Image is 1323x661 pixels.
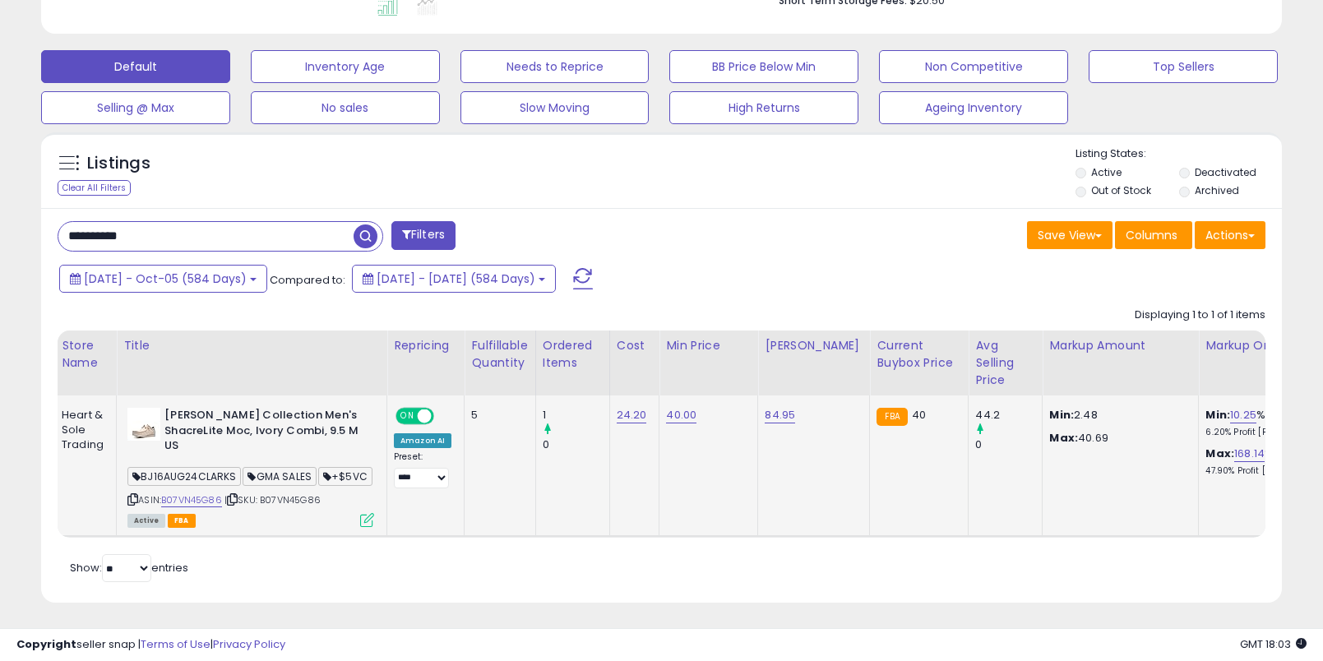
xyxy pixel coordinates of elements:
div: Clear All Filters [58,180,131,196]
b: [PERSON_NAME] Collection Men's ShacreLite Moc, Ivory Combi, 9.5 M US [164,408,364,458]
div: Title [123,337,380,354]
span: BJ16AUG24CLARKS [127,467,241,486]
a: 168.14 [1234,446,1265,462]
label: Out of Stock [1091,183,1151,197]
div: Cost [617,337,653,354]
b: Max: [1205,446,1234,461]
div: 0 [975,437,1042,452]
p: Listing States: [1076,146,1282,162]
a: 10.25 [1230,407,1256,423]
img: 315HfTRginL._SL40_.jpg [127,408,160,441]
span: 2025-10-6 18:03 GMT [1240,636,1307,652]
span: [DATE] - [DATE] (584 Days) [377,270,535,287]
button: Non Competitive [879,50,1068,83]
a: Terms of Use [141,636,210,652]
button: [DATE] - Oct-05 (584 Days) [59,265,267,293]
button: Inventory Age [251,50,440,83]
button: Save View [1027,221,1113,249]
div: Displaying 1 to 1 of 1 items [1135,307,1265,323]
div: Min Price [666,337,751,354]
div: Repricing [394,337,457,354]
div: Fulfillable Quantity [471,337,528,372]
div: 0 [543,437,609,452]
span: | SKU: B07VN45G86 [224,493,321,506]
a: 84.95 [765,407,795,423]
div: Markup Amount [1049,337,1191,354]
span: 40 [912,407,926,423]
div: Current Buybox Price [877,337,961,372]
button: High Returns [669,91,858,124]
span: Show: entries [70,560,188,575]
span: All listings currently available for purchase on Amazon [127,514,165,528]
button: [DATE] - [DATE] (584 Days) [352,265,556,293]
button: Filters [391,221,456,250]
span: Columns [1126,227,1177,243]
strong: Min: [1049,407,1074,423]
div: Ordered Items [543,337,603,372]
span: +$5VC [318,467,372,486]
button: Slow Moving [460,91,650,124]
strong: Max: [1049,430,1078,446]
a: 24.20 [617,407,647,423]
button: No sales [251,91,440,124]
label: Archived [1195,183,1239,197]
div: 1 [543,408,609,423]
span: Compared to: [270,272,345,288]
div: Heart & Sole Trading [62,408,104,453]
a: B07VN45G86 [161,493,222,507]
button: BB Price Below Min [669,50,858,83]
button: Default [41,50,230,83]
div: 44.2 [975,408,1042,423]
h5: Listings [87,152,150,175]
button: Selling @ Max [41,91,230,124]
button: Actions [1195,221,1265,249]
button: Ageing Inventory [879,91,1068,124]
div: ASIN: [127,408,374,525]
span: OFF [432,409,458,423]
div: Store Name [62,337,109,372]
label: Active [1091,165,1122,179]
label: Deactivated [1195,165,1256,179]
button: Columns [1115,221,1192,249]
div: 5 [471,408,522,423]
span: FBA [168,514,196,528]
div: [PERSON_NAME] [765,337,863,354]
p: 40.69 [1049,431,1186,446]
strong: Copyright [16,636,76,652]
button: Needs to Reprice [460,50,650,83]
span: [DATE] - Oct-05 (584 Days) [84,270,247,287]
div: Preset: [394,451,451,488]
div: Avg Selling Price [975,337,1035,389]
small: FBA [877,408,907,426]
b: Min: [1205,407,1230,423]
span: GMA SALES [243,467,317,486]
p: 2.48 [1049,408,1186,423]
button: Top Sellers [1089,50,1278,83]
span: ON [397,409,418,423]
div: Amazon AI [394,433,451,448]
a: Privacy Policy [213,636,285,652]
a: 40.00 [666,407,696,423]
div: seller snap | | [16,637,285,653]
